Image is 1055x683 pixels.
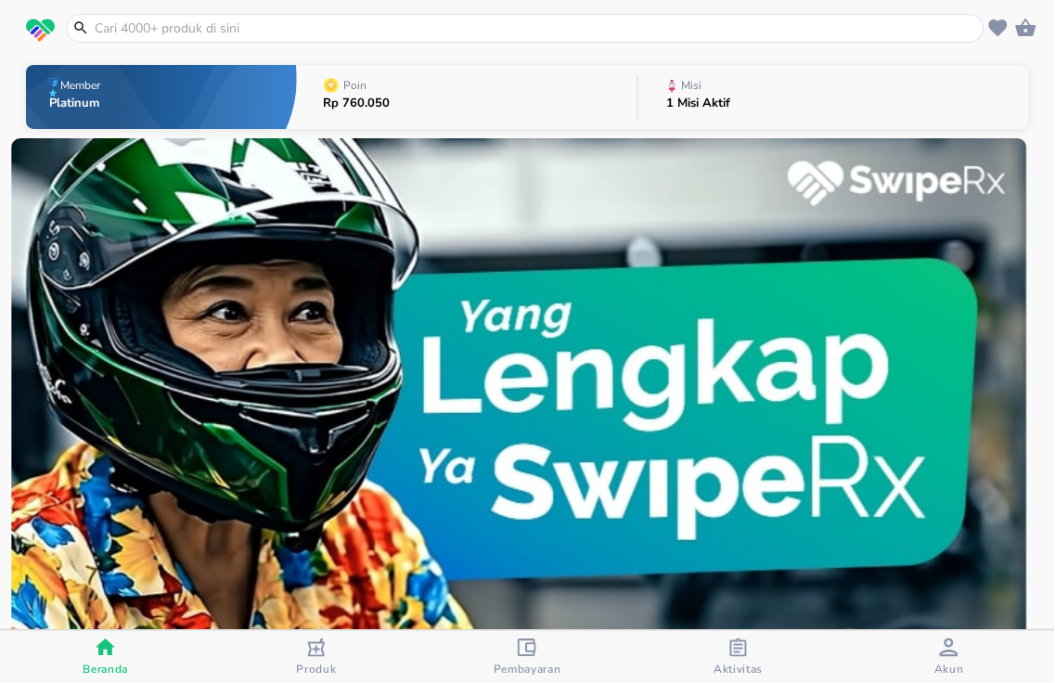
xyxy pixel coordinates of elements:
button: MemberPlatinum [26,60,296,134]
p: Member [60,80,100,91]
span: Akun [934,662,964,677]
button: PoinRp 760.050 [297,60,637,134]
p: Poin [343,80,367,91]
button: Produk [211,631,421,683]
button: Misi1 Misi Aktif [638,60,1029,134]
p: Platinum [49,97,104,110]
span: Produk [297,662,337,677]
button: Akun [844,631,1055,683]
span: Aktivitas [714,662,763,677]
img: logo_swiperx_s.bd005f3b.svg [26,19,55,43]
img: c7736b52-9195-4194-b453-3046d46db5e6.jpeg [11,138,1027,647]
p: Misi [682,80,702,91]
span: Beranda [83,662,128,677]
button: Pembayaran [422,631,633,683]
p: Rp 760.050 [323,97,390,110]
button: Aktivitas [633,631,843,683]
p: 1 Misi Aktif [667,97,731,110]
span: Pembayaran [494,662,561,677]
input: Cari 4000+ produk di sini [93,19,980,38]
